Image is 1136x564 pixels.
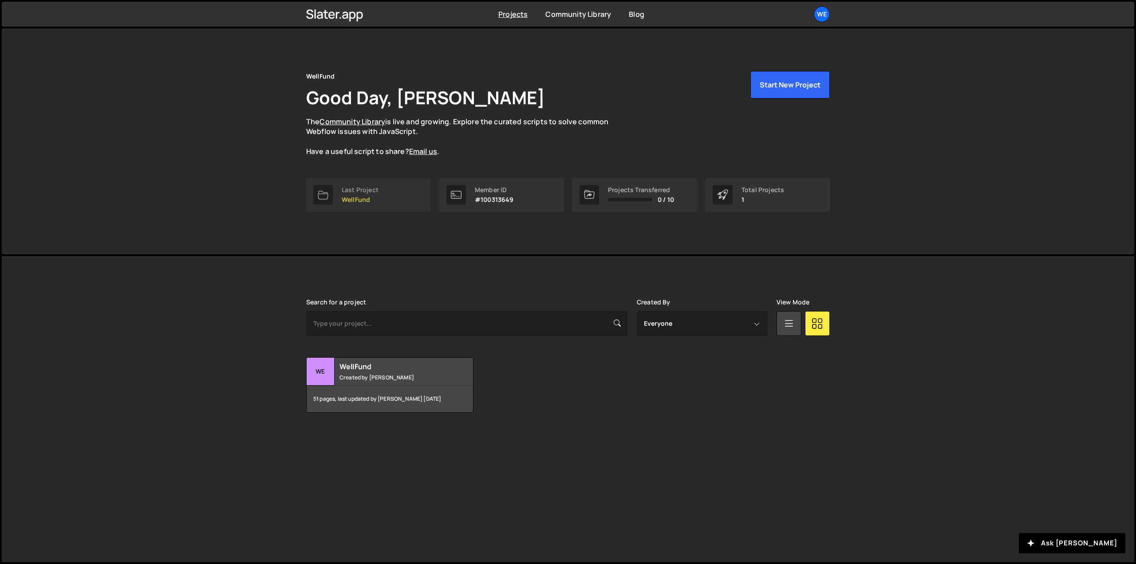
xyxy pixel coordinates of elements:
div: Last Project [342,186,379,193]
div: WellFund [306,71,335,82]
p: WellFund [342,196,379,203]
a: Last Project WellFund [306,178,430,212]
a: Email us [409,146,437,156]
div: Total Projects [742,186,784,193]
button: Ask [PERSON_NAME] [1019,533,1125,553]
label: Created By [637,299,671,306]
input: Type your project... [306,311,628,336]
a: Community Library [545,9,611,19]
a: Projects [498,9,528,19]
button: Start New Project [750,71,830,99]
div: 51 pages, last updated by [PERSON_NAME] [DATE] [307,386,473,412]
span: 0 / 10 [658,196,674,203]
p: #100313649 [475,196,514,203]
label: View Mode [777,299,809,306]
a: We [814,6,830,22]
a: Community Library [319,117,385,126]
a: We WellFund Created by [PERSON_NAME] 51 pages, last updated by [PERSON_NAME] [DATE] [306,357,473,413]
div: Projects Transferred [608,186,674,193]
h2: WellFund [339,362,446,371]
label: Search for a project [306,299,366,306]
p: The is live and growing. Explore the curated scripts to solve common Webflow issues with JavaScri... [306,117,626,157]
h1: Good Day, [PERSON_NAME] [306,85,545,110]
a: Blog [629,9,644,19]
small: Created by [PERSON_NAME] [339,374,446,381]
div: We [307,358,335,386]
p: 1 [742,196,784,203]
div: Member ID [475,186,514,193]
